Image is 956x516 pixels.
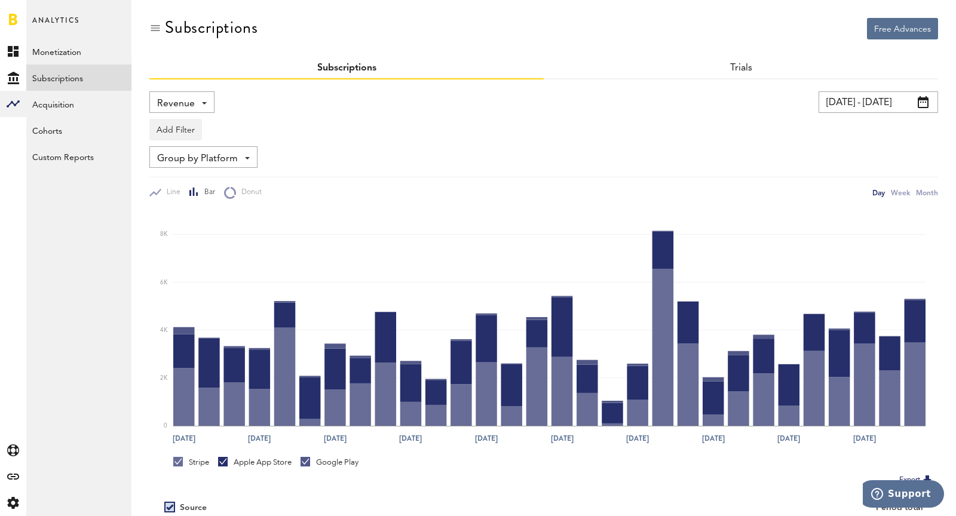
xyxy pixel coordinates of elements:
a: Cohorts [26,117,131,143]
a: Subscriptions [26,64,131,91]
span: Analytics [32,13,79,38]
button: Export [896,472,938,488]
text: 0 [164,423,167,429]
a: Subscriptions [317,63,376,73]
text: [DATE] [702,433,725,444]
span: Bar [199,188,215,198]
button: Free Advances [867,18,938,39]
text: [DATE] [475,433,498,444]
text: [DATE] [248,433,271,444]
div: Source [180,503,207,513]
img: Export [920,473,934,487]
a: Acquisition [26,91,131,117]
text: [DATE] [399,433,422,444]
button: Add Filter [149,119,202,140]
text: [DATE] [324,433,347,444]
text: [DATE] [551,433,574,444]
text: [DATE] [853,433,876,444]
text: 2K [160,375,168,381]
iframe: Opens a widget where you can find more information [863,480,944,510]
span: Group by Platform [157,149,238,169]
div: Month [916,186,938,199]
div: Day [872,186,885,199]
div: Stripe [173,457,209,468]
a: Custom Reports [26,143,131,170]
div: Apple App Store [218,457,292,468]
span: Line [161,188,180,198]
div: Google Play [301,457,358,468]
div: Period total [559,503,923,513]
span: Donut [236,188,262,198]
text: [DATE] [173,433,195,444]
text: 6K [160,279,168,285]
div: Week [891,186,910,199]
a: Monetization [26,38,131,64]
div: Subscriptions [165,18,258,37]
a: Trials [730,63,752,73]
text: 8K [160,232,168,238]
text: [DATE] [777,433,800,444]
text: 4K [160,327,168,333]
text: [DATE] [626,433,649,444]
span: Revenue [157,94,195,114]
